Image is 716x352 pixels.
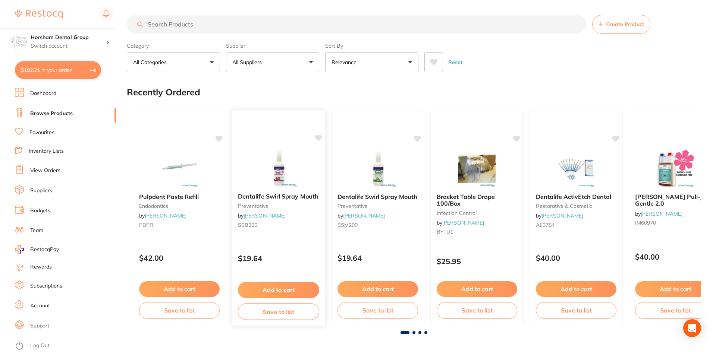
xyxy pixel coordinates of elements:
[30,90,56,97] a: Dashboard
[133,58,170,66] p: All Categories
[635,281,716,297] button: Add to cart
[337,203,418,209] small: preventative
[453,150,501,187] img: Bracket Table Drape 100/Box
[437,210,517,216] small: infection control
[337,281,418,297] button: Add to cart
[226,42,319,49] label: Supplier
[238,282,319,298] button: Add to cart
[244,212,286,219] a: [PERSON_NAME]
[635,302,716,318] button: Save to list
[238,303,319,320] button: Save to list
[536,254,616,262] p: $40.00
[552,150,600,187] img: Dentalife ActivEtch Dental
[437,281,517,297] button: Add to cart
[337,302,418,318] button: Save to list
[325,52,418,72] button: Relevance
[30,110,73,117] a: Browse Products
[683,319,701,337] div: Open Intercom Messenger
[536,302,616,318] button: Save to list
[635,220,716,226] small: IM60970
[437,193,517,207] b: Bracket Table Drape 100/Box
[139,203,220,209] small: endodontics
[30,263,52,271] a: Rewards
[29,129,54,136] a: Favourites
[15,10,63,19] img: Restocq Logo
[127,42,220,49] label: Category
[127,52,220,72] button: All Categories
[30,342,50,349] a: Log Out
[635,193,716,207] b: Cattani Puli-jet Gentle 2.0
[592,15,650,34] button: Create Product
[139,222,220,228] small: PDPR
[155,150,204,187] img: Pulpdent Paste Refill
[337,212,385,219] span: by
[337,254,418,262] p: $19.64
[337,222,418,228] small: SSM200
[127,87,200,98] h2: Recently Ordered
[337,193,418,200] b: Dentalife Swirl Spray Mouth
[238,254,319,263] p: $19.64
[30,227,43,234] a: Team
[30,167,60,174] a: View Orders
[31,34,106,41] h4: Horsham Dental Group
[238,193,319,200] b: Dentalife Swirl Spray Mouth
[437,229,517,235] small: BFTD1
[536,212,583,219] span: by
[139,254,220,262] p: $42.00
[238,203,319,209] small: preventative
[30,207,50,215] a: Budgets
[30,322,49,330] a: Support
[139,212,186,219] span: by
[15,245,24,254] img: RestocqPay
[139,302,220,318] button: Save to list
[536,222,616,228] small: AE3754
[442,219,484,226] a: [PERSON_NAME]
[30,302,50,310] a: Account
[536,193,616,200] b: Dentalife ActivEtch Dental
[536,203,616,209] small: restorative & cosmetic
[541,212,583,219] a: [PERSON_NAME]
[332,58,359,66] p: Relevance
[437,302,517,318] button: Save to list
[238,212,286,219] span: by
[139,281,220,297] button: Add to cart
[30,246,59,253] span: RestocqPay
[325,42,418,49] label: Sort By
[536,281,616,297] button: Add to cart
[437,257,517,266] p: $25.95
[238,222,319,228] small: SSB200
[15,340,114,352] button: Log Out
[15,245,59,254] a: RestocqPay
[127,15,586,34] input: Search Products
[437,219,484,226] span: by
[635,210,682,217] span: by
[139,193,220,200] b: Pulpdent Paste Refill
[254,149,303,187] img: Dentalife Swirl Spray Mouth
[651,150,700,187] img: Cattani Puli-jet Gentle 2.0
[15,6,63,23] a: Restocq Logo
[12,34,26,49] img: Horsham Dental Group
[446,52,465,72] button: Reset
[30,187,52,194] a: Suppliers
[635,253,716,261] p: $40.00
[343,212,385,219] a: [PERSON_NAME]
[606,21,644,27] span: Create Product
[29,148,64,155] a: Inventory Lists
[15,61,101,79] button: $192.21 in your order
[226,52,319,72] button: All Suppliers
[145,212,186,219] a: [PERSON_NAME]
[641,210,682,217] a: [PERSON_NAME]
[30,282,62,290] a: Subscriptions
[354,150,402,187] img: Dentalife Swirl Spray Mouth
[31,42,106,50] p: Switch account
[232,58,265,66] p: All Suppliers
